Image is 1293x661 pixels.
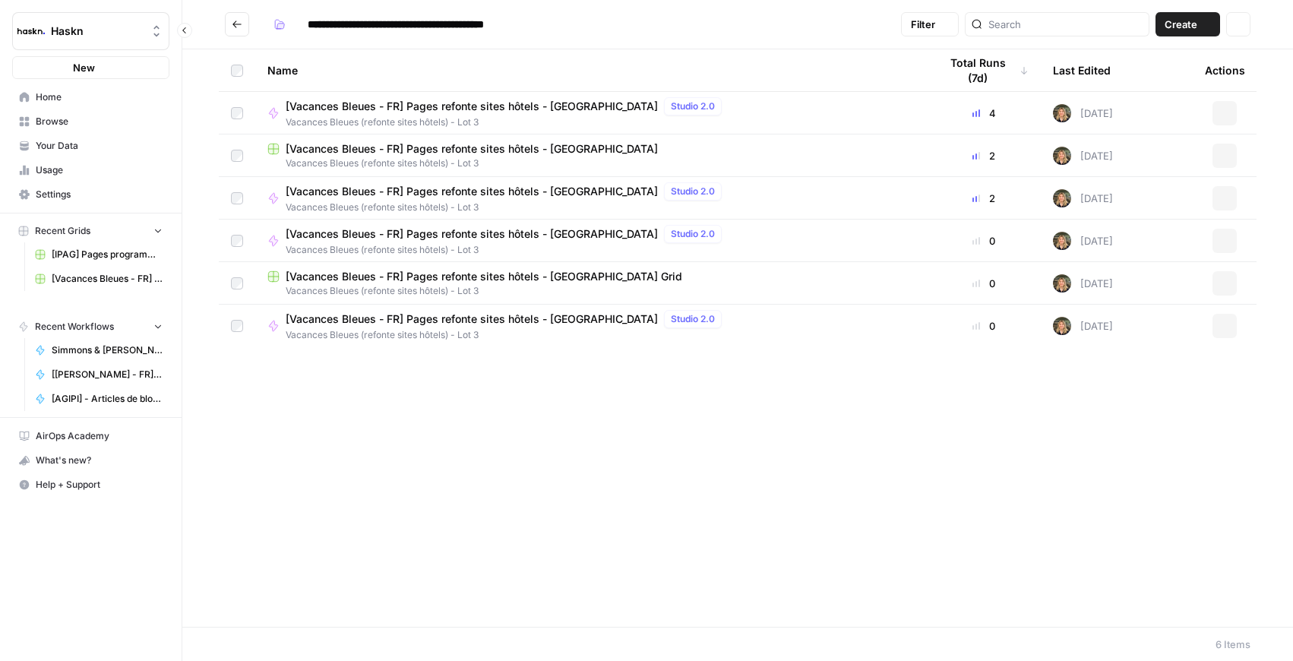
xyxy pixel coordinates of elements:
div: [DATE] [1053,317,1113,335]
span: [Vacances Bleues - FR] Pages refonte sites hôtels - [GEOGRAPHIC_DATA] Grid [286,269,682,284]
span: Recent Grids [35,224,90,238]
span: Browse [36,115,163,128]
span: Vacances Bleues (refonte sites hôtels) - Lot 3 [286,201,728,214]
a: Home [12,85,169,109]
a: [Vacances Bleues - FR] Pages refonte sites hôtels - [GEOGRAPHIC_DATA] GridVacances Bleues (refont... [267,269,915,298]
div: [DATE] [1053,147,1113,165]
div: [DATE] [1053,232,1113,250]
a: Usage [12,158,169,182]
span: Settings [36,188,163,201]
span: Vacances Bleues (refonte sites hôtels) - Lot 3 [267,284,915,298]
span: [Vacances Bleues - FR] Pages refonte sites hôtels - [GEOGRAPHIC_DATA] [52,272,163,286]
a: [[PERSON_NAME] - FR] - articles de blog (optimisation) [28,362,169,387]
span: Simmons & [PERSON_NAME] - Optimization pages for LLMs [52,343,163,357]
a: [Vacances Bleues - FR] Pages refonte sites hôtels - [GEOGRAPHIC_DATA]Studio 2.0Vacances Bleues (r... [267,182,915,214]
a: Browse [12,109,169,134]
span: Usage [36,163,163,177]
div: 2 [939,191,1029,206]
a: [Vacances Bleues - FR] Pages refonte sites hôtels - [GEOGRAPHIC_DATA]Studio 2.0Vacances Bleues (r... [267,225,915,257]
a: Settings [12,182,169,207]
button: Recent Grids [12,220,169,242]
span: Haskn [51,24,143,39]
span: Recent Workflows [35,320,114,334]
span: [Vacances Bleues - FR] Pages refonte sites hôtels - [GEOGRAPHIC_DATA] [286,141,658,157]
img: ziyu4k121h9vid6fczkx3ylgkuqx [1053,317,1071,335]
a: AirOps Academy [12,424,169,448]
span: Vacances Bleues (refonte sites hôtels) - Lot 3 [286,328,728,342]
span: Studio 2.0 [671,100,715,113]
span: [[PERSON_NAME] - FR] - articles de blog (optimisation) [52,368,163,381]
div: [DATE] [1053,104,1113,122]
button: New [12,56,169,79]
span: AirOps Academy [36,429,163,443]
img: ziyu4k121h9vid6fczkx3ylgkuqx [1053,147,1071,165]
button: Workspace: Haskn [12,12,169,50]
button: Go back [225,12,249,36]
div: 0 [939,276,1029,291]
img: ziyu4k121h9vid6fczkx3ylgkuqx [1053,274,1071,293]
a: [Vacances Bleues - FR] Pages refonte sites hôtels - [GEOGRAPHIC_DATA]Studio 2.0Vacances Bleues (r... [267,97,915,129]
a: [Vacances Bleues - FR] Pages refonte sites hôtels - [GEOGRAPHIC_DATA]Vacances Bleues (refonte sit... [267,141,915,170]
button: Help + Support [12,473,169,497]
a: Simmons & [PERSON_NAME] - Optimization pages for LLMs [28,338,169,362]
button: Create [1155,12,1220,36]
span: Home [36,90,163,104]
img: ziyu4k121h9vid6fczkx3ylgkuqx [1053,104,1071,122]
span: Vacances Bleues (refonte sites hôtels) - Lot 3 [267,157,915,170]
span: [Vacances Bleues - FR] Pages refonte sites hôtels - [GEOGRAPHIC_DATA] [286,226,658,242]
div: [DATE] [1053,274,1113,293]
span: Vacances Bleues (refonte sites hôtels) - Lot 3 [286,243,728,257]
div: Total Runs (7d) [939,49,1029,91]
span: Your Data [36,139,163,153]
div: 0 [939,318,1029,334]
span: [AGIPI] - Articles de blog - Optimisations [52,392,163,406]
span: Vacances Bleues (refonte sites hôtels) - Lot 3 [286,115,728,129]
span: New [73,60,95,75]
span: [Vacances Bleues - FR] Pages refonte sites hôtels - [GEOGRAPHIC_DATA] [286,184,658,199]
div: What's new? [13,449,169,472]
div: Actions [1205,49,1245,91]
img: Haskn Logo [17,17,45,45]
a: [IPAG] Pages programmes Grid [28,242,169,267]
span: Studio 2.0 [671,185,715,198]
div: Last Edited [1053,49,1111,91]
img: ziyu4k121h9vid6fczkx3ylgkuqx [1053,232,1071,250]
span: [Vacances Bleues - FR] Pages refonte sites hôtels - [GEOGRAPHIC_DATA] [286,99,658,114]
a: [AGIPI] - Articles de blog - Optimisations [28,387,169,411]
div: [DATE] [1053,189,1113,207]
span: [Vacances Bleues - FR] Pages refonte sites hôtels - [GEOGRAPHIC_DATA] [286,312,658,327]
button: Filter [901,12,959,36]
button: What's new? [12,448,169,473]
span: Studio 2.0 [671,312,715,326]
div: 2 [939,148,1029,163]
span: [IPAG] Pages programmes Grid [52,248,163,261]
div: 4 [939,106,1029,121]
div: 6 Items [1216,637,1250,652]
span: Help + Support [36,478,163,492]
div: Name [267,49,915,91]
span: Create [1165,17,1197,32]
a: Your Data [12,134,169,158]
a: [Vacances Bleues - FR] Pages refonte sites hôtels - [GEOGRAPHIC_DATA]Studio 2.0Vacances Bleues (r... [267,310,915,342]
img: ziyu4k121h9vid6fczkx3ylgkuqx [1053,189,1071,207]
a: [Vacances Bleues - FR] Pages refonte sites hôtels - [GEOGRAPHIC_DATA] [28,267,169,291]
input: Search [988,17,1143,32]
span: Studio 2.0 [671,227,715,241]
button: Recent Workflows [12,315,169,338]
div: 0 [939,233,1029,248]
span: Filter [911,17,935,32]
